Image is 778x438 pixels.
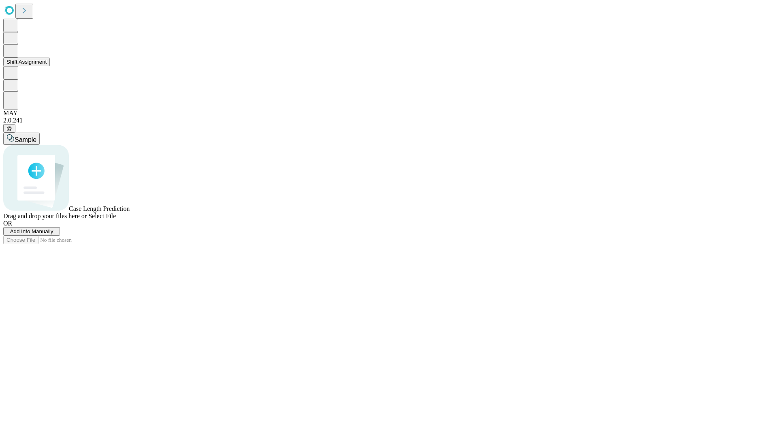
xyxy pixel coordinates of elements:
[3,220,12,227] span: OR
[6,125,12,131] span: @
[88,213,116,219] span: Select File
[69,205,130,212] span: Case Length Prediction
[3,117,775,124] div: 2.0.241
[3,227,60,236] button: Add Info Manually
[3,58,50,66] button: Shift Assignment
[3,213,87,219] span: Drag and drop your files here or
[10,228,53,234] span: Add Info Manually
[3,109,775,117] div: MAY
[3,124,15,133] button: @
[3,133,40,145] button: Sample
[15,136,36,143] span: Sample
